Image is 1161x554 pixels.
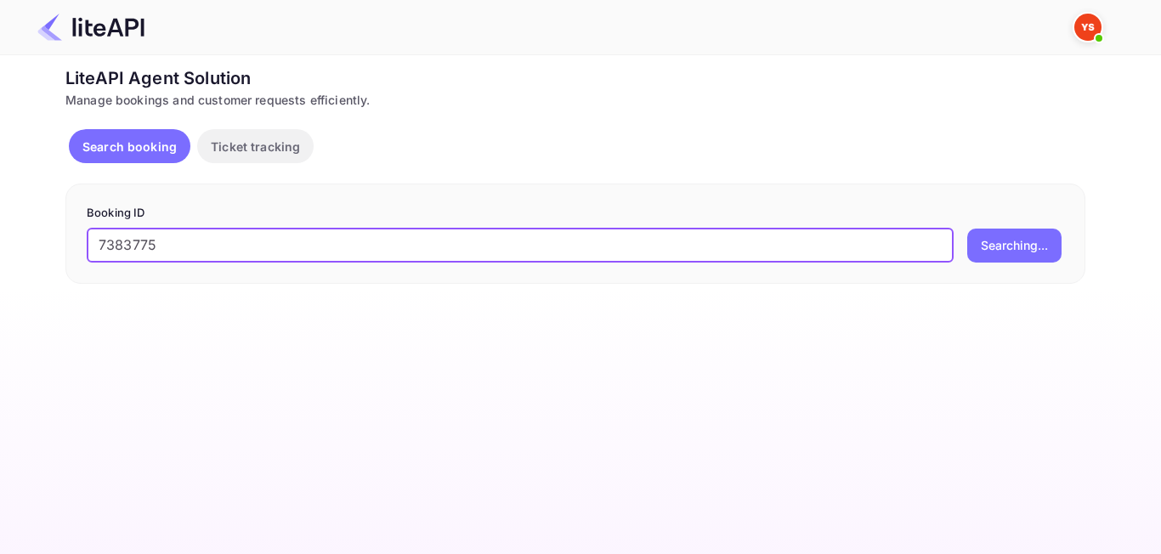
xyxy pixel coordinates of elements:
div: LiteAPI Agent Solution [65,65,1085,91]
p: Search booking [82,138,177,155]
p: Ticket tracking [211,138,300,155]
p: Booking ID [87,205,1064,222]
img: LiteAPI Logo [37,14,144,41]
input: Enter Booking ID (e.g., 63782194) [87,229,954,263]
div: Manage bookings and customer requests efficiently. [65,91,1085,109]
img: Yandex Support [1074,14,1102,41]
button: Searching... [967,229,1062,263]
